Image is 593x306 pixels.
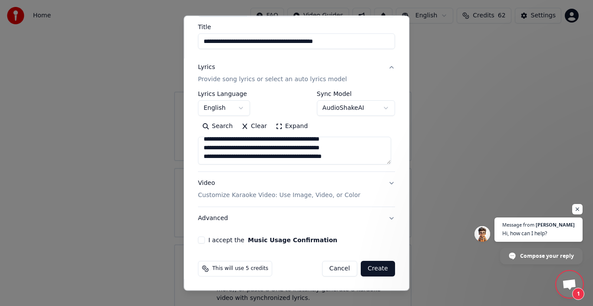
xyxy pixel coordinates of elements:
[212,265,268,272] span: This will use 5 credits
[198,119,237,133] button: Search
[198,56,395,91] button: LyricsProvide song lyrics or select an auto lyrics model
[322,261,357,276] button: Cancel
[198,207,395,230] button: Advanced
[198,24,395,30] label: Title
[271,119,312,133] button: Expand
[198,91,250,97] label: Lyrics Language
[237,119,271,133] button: Clear
[208,237,337,243] label: I accept the
[248,237,337,243] button: I accept the
[361,261,395,276] button: Create
[198,179,360,200] div: Video
[198,91,395,171] div: LyricsProvide song lyrics or select an auto lyrics model
[198,63,215,72] div: Lyrics
[198,191,360,200] p: Customize Karaoke Video: Use Image, Video, or Color
[198,172,395,207] button: VideoCustomize Karaoke Video: Use Image, Video, or Color
[198,75,347,84] p: Provide song lyrics or select an auto lyrics model
[317,91,395,97] label: Sync Model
